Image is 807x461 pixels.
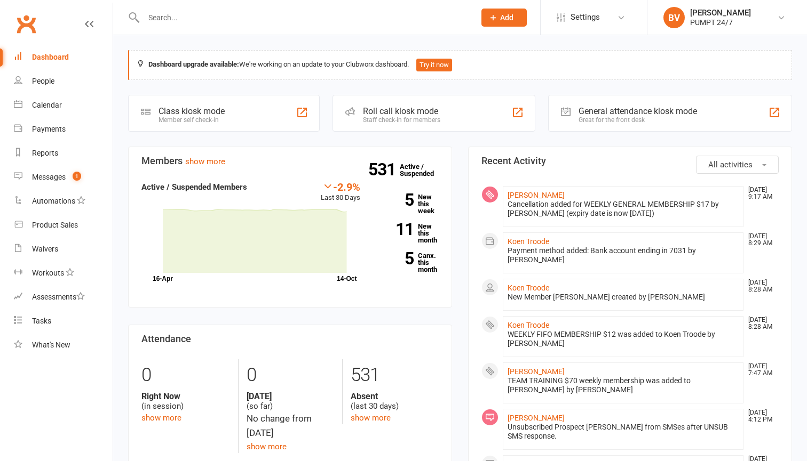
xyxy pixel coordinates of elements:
div: WEEKLY FIFO MEMBERSHIP $12 was added to Koen Troode by [PERSON_NAME] [508,330,739,348]
div: We're working on an update to your Clubworx dashboard. [128,50,792,80]
div: General attendance kiosk mode [579,106,697,116]
a: What's New [14,333,113,357]
div: Reports [32,149,58,157]
div: Waivers [32,245,58,253]
time: [DATE] 8:28 AM [743,317,778,330]
div: Last 30 Days [321,181,360,204]
span: All activities [708,160,753,169]
div: No change from [DATE] [247,411,335,440]
span: Settings [571,5,600,29]
div: Dashboard [32,53,69,61]
time: [DATE] 8:28 AM [743,279,778,293]
input: Search... [140,10,468,25]
strong: Dashboard upgrade available: [148,60,239,68]
div: 0 [247,359,335,391]
time: [DATE] 8:29 AM [743,233,778,247]
div: BV [663,7,685,28]
a: [PERSON_NAME] [508,367,565,376]
a: 5Canx. this month [376,252,439,273]
a: show more [141,413,181,423]
button: Try it now [416,59,452,71]
strong: 531 [368,161,400,177]
a: Messages 1 [14,165,113,189]
a: 5New this week [376,193,439,214]
a: Reports [14,141,113,165]
strong: [DATE] [247,391,335,401]
div: Assessments [32,293,85,301]
div: (so far) [247,391,335,411]
a: Tasks [14,309,113,333]
div: People [32,77,54,85]
a: People [14,69,113,93]
time: [DATE] 7:47 AM [743,363,778,377]
strong: Active / Suspended Members [141,182,247,192]
div: [PERSON_NAME] [690,8,751,18]
div: -2.9% [321,181,360,192]
time: [DATE] 9:17 AM [743,187,778,200]
a: [PERSON_NAME] [508,414,565,422]
div: (last 30 days) [351,391,439,411]
div: TEAM TRAINING $70 weekly membership was added to [PERSON_NAME] by [PERSON_NAME] [508,376,739,394]
strong: Absent [351,391,439,401]
div: Class kiosk mode [159,106,225,116]
a: Assessments [14,285,113,309]
div: Tasks [32,317,51,325]
div: Payments [32,125,66,133]
time: [DATE] 4:12 PM [743,409,778,423]
strong: Right Now [141,391,230,401]
button: All activities [696,156,779,174]
strong: 5 [376,192,414,208]
a: Clubworx [13,11,39,37]
a: Koen Troode [508,237,549,246]
div: Product Sales [32,221,78,229]
div: What's New [32,341,70,349]
div: New Member [PERSON_NAME] created by [PERSON_NAME] [508,293,739,302]
button: Add [481,9,527,27]
a: show more [185,157,225,166]
span: Add [500,13,513,22]
div: (in session) [141,391,230,411]
a: 11New this month [376,223,439,244]
div: Workouts [32,269,64,277]
a: show more [351,413,391,423]
div: Member self check-in [159,116,225,124]
a: Payments [14,117,113,141]
a: show more [247,442,287,451]
a: Koen Troode [508,321,549,329]
h3: Recent Activity [481,156,779,166]
strong: 5 [376,250,414,266]
div: Roll call kiosk mode [363,106,440,116]
a: 531Active / Suspended [400,155,447,185]
div: Messages [32,173,66,181]
div: 531 [351,359,439,391]
a: Dashboard [14,45,113,69]
div: Cancellation added for WEEKLY GENERAL MEMBERSHIP $17 by [PERSON_NAME] (expiry date is now [DATE]) [508,200,739,218]
a: Koen Troode [508,284,549,292]
div: 0 [141,359,230,391]
a: Calendar [14,93,113,117]
span: 1 [73,172,81,181]
div: Unsubscribed Prospect [PERSON_NAME] from SMSes after UNSUB SMS response. [508,423,739,441]
a: Waivers [14,237,113,261]
div: Automations [32,197,75,205]
div: PUMPT 24/7 [690,18,751,27]
strong: 11 [376,221,414,237]
div: Payment method added: Bank account ending in 7031 by [PERSON_NAME] [508,246,739,264]
a: Automations [14,189,113,213]
div: Great for the front desk [579,116,697,124]
a: Product Sales [14,213,113,237]
div: Staff check-in for members [363,116,440,124]
div: Calendar [32,101,62,109]
h3: Members [141,156,439,166]
h3: Attendance [141,334,439,344]
a: Workouts [14,261,113,285]
a: [PERSON_NAME] [508,191,565,199]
